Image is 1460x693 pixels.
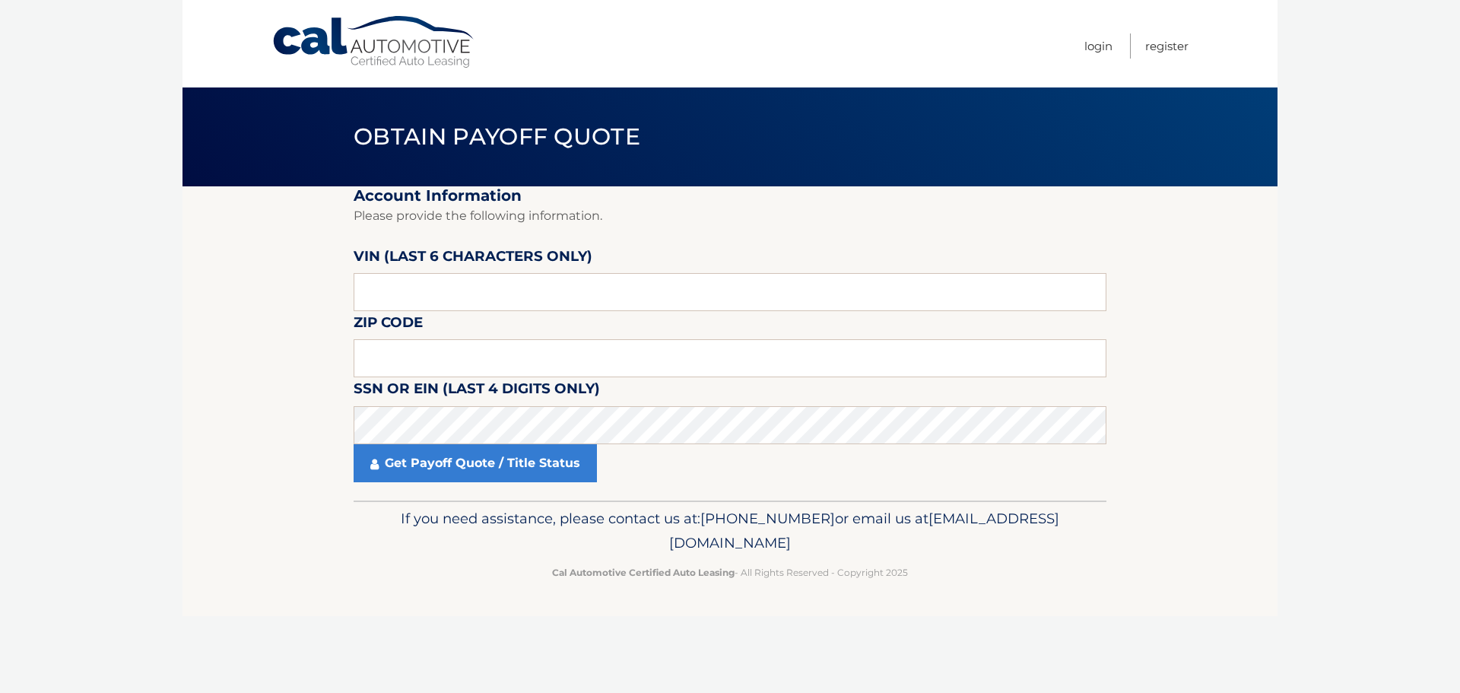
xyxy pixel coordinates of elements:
a: Get Payoff Quote / Title Status [354,444,597,482]
p: - All Rights Reserved - Copyright 2025 [363,564,1097,580]
label: SSN or EIN (last 4 digits only) [354,377,600,405]
a: Cal Automotive [271,15,477,69]
h2: Account Information [354,186,1106,205]
span: Obtain Payoff Quote [354,122,640,151]
span: [PHONE_NUMBER] [700,510,835,527]
a: Login [1084,33,1112,59]
a: Register [1145,33,1189,59]
label: VIN (last 6 characters only) [354,245,592,273]
p: Please provide the following information. [354,205,1106,227]
p: If you need assistance, please contact us at: or email us at [363,507,1097,555]
strong: Cal Automotive Certified Auto Leasing [552,567,735,578]
label: Zip Code [354,311,423,339]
